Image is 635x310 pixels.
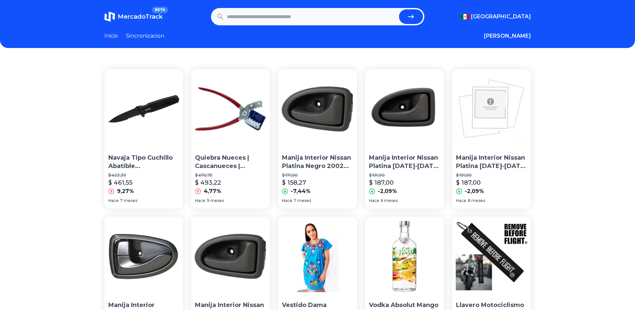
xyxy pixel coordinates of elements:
[191,69,270,148] img: Quiebra Nueces | Cascanueces | Pinza Para Nuez 31000010
[104,11,163,22] a: MercadoTrackBETA
[195,173,266,178] p: $ 470,75
[365,217,444,296] img: Vodka Absolut Mango 750 Ml.
[126,32,164,40] a: Sincronizacion
[282,198,292,203] span: Hace
[104,69,183,209] a: Navaja Tipo Cuchillo Abatible Urrea 686 32802666Navaja Tipo Cuchillo Abatible [PERSON_NAME] 686 3...
[369,198,379,203] span: Hace
[369,154,440,170] p: Manija Interior Nissan Platina [DATE]-[DATE] Der Rng
[369,178,394,187] p: $ 187,00
[465,187,484,195] p: -2,09%
[108,154,179,170] p: Navaja Tipo Cuchillo Abatible [PERSON_NAME] 686 32802666
[456,173,527,178] p: $ 191,00
[108,198,119,203] span: Hace
[378,187,397,195] p: -2,09%
[365,69,444,209] a: Manija Interior Nissan Platina 2000-2007 Der RngManija Interior Nissan Platina [DATE]-[DATE] Der ...
[108,173,179,178] p: $ 422,39
[381,198,398,203] span: 6 meses
[282,154,353,170] p: Manija Interior Nissan Platina Negro 2002 2003 2004 2005
[108,178,132,187] p: $ 461,55
[468,198,485,203] span: 8 meses
[191,69,270,209] a: Quiebra Nueces | Cascanueces | Pinza Para Nuez 31000010Quiebra Nueces | Cascanueces | [GEOGRAPHIC...
[294,198,311,203] span: 7 meses
[456,154,527,170] p: Manija Interior Nissan Platina [DATE]-[DATE] Der Rng
[117,187,134,195] p: 9,27%
[278,69,357,209] a: Manija Interior Nissan Platina Negro 2002 2003 2004 2005Manija Interior Nissan Platina Negro 2002...
[452,69,531,148] img: Manija Interior Nissan Platina 2000-2007 Der Rng
[118,13,163,20] span: MercadoTrack
[152,7,168,13] span: BETA
[120,198,137,203] span: 7 meses
[104,11,115,22] img: MercadoTrack
[104,217,183,296] img: Manija Interior Dodge Verna 2004 2005 2006 Gris Del/tra Izq
[104,32,118,40] a: Inicio
[195,178,221,187] p: $ 493,22
[452,217,531,296] img: Llavero Motociclismo Remove Before Flight Original
[104,69,183,148] img: Navaja Tipo Cuchillo Abatible Urrea 686 32802666
[207,198,224,203] span: 9 meses
[460,13,531,21] button: [GEOGRAPHIC_DATA]
[452,69,531,209] a: Manija Interior Nissan Platina 2000-2007 Der RngManija Interior Nissan Platina [DATE]-[DATE] Der ...
[456,178,481,187] p: $ 187,00
[365,69,444,148] img: Manija Interior Nissan Platina 2000-2007 Der Rng
[460,14,470,19] img: Mexico
[278,69,357,148] img: Manija Interior Nissan Platina Negro 2002 2003 2004 2005
[282,178,306,187] p: $ 158,27
[369,173,440,178] p: $ 191,00
[278,217,357,296] img: Vestido Dama Mexicano Bordados A Mano Artesanal Tipico
[191,217,270,296] img: Manija Interior Nissan Platina Negro 2006 2007 2008 2009
[471,13,531,21] span: [GEOGRAPHIC_DATA]
[484,32,531,40] button: [PERSON_NAME]
[291,187,311,195] p: -7,44%
[204,187,221,195] p: 4,77%
[195,154,266,170] p: Quiebra Nueces | Cascanueces | [GEOGRAPHIC_DATA] 31000010
[456,198,466,203] span: Hace
[195,198,205,203] span: Hace
[282,173,353,178] p: $ 171,00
